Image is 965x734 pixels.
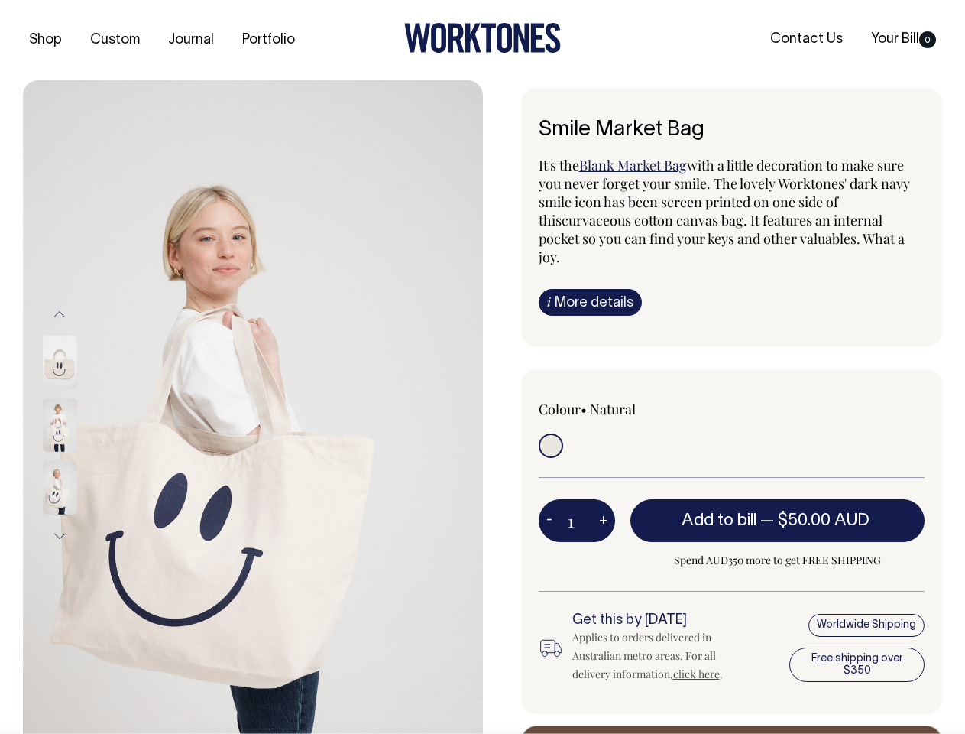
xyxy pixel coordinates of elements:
a: Custom [84,28,146,53]
button: Next [48,519,71,554]
a: Journal [162,28,220,53]
a: Blank Market Bag [579,156,687,174]
a: Portfolio [236,28,301,53]
h6: Smile Market Bag [539,119,925,142]
button: Previous [48,297,71,331]
span: Spend AUD350 more to get FREE SHIPPING [630,551,925,570]
div: Applies to orders delivered in Australian metro areas. For all delivery information, . [572,628,749,684]
span: 0 [919,31,936,48]
span: Add to bill [682,513,756,528]
span: — [760,513,873,528]
label: Natural [590,400,636,418]
a: Shop [23,28,68,53]
button: + [591,505,615,536]
a: Your Bill0 [865,27,942,52]
a: iMore details [539,289,642,316]
img: Smile Market Bag [43,461,77,515]
img: Smile Market Bag [43,398,77,452]
div: Colour [539,400,693,418]
p: It's the with a little decoration to make sure you never forget your smile. The lovely Worktones'... [539,156,925,266]
h6: Get this by [DATE] [572,613,749,628]
span: i [547,294,551,310]
button: - [539,505,560,536]
span: $50.00 AUD [778,513,869,528]
a: Contact Us [764,27,849,52]
span: • [581,400,587,418]
button: Add to bill —$50.00 AUD [630,499,925,542]
img: Smile Market Bag [43,336,77,389]
span: curvaceous cotton canvas bag. It features an internal pocket so you can find your keys and other ... [539,211,905,266]
a: click here [673,667,720,681]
